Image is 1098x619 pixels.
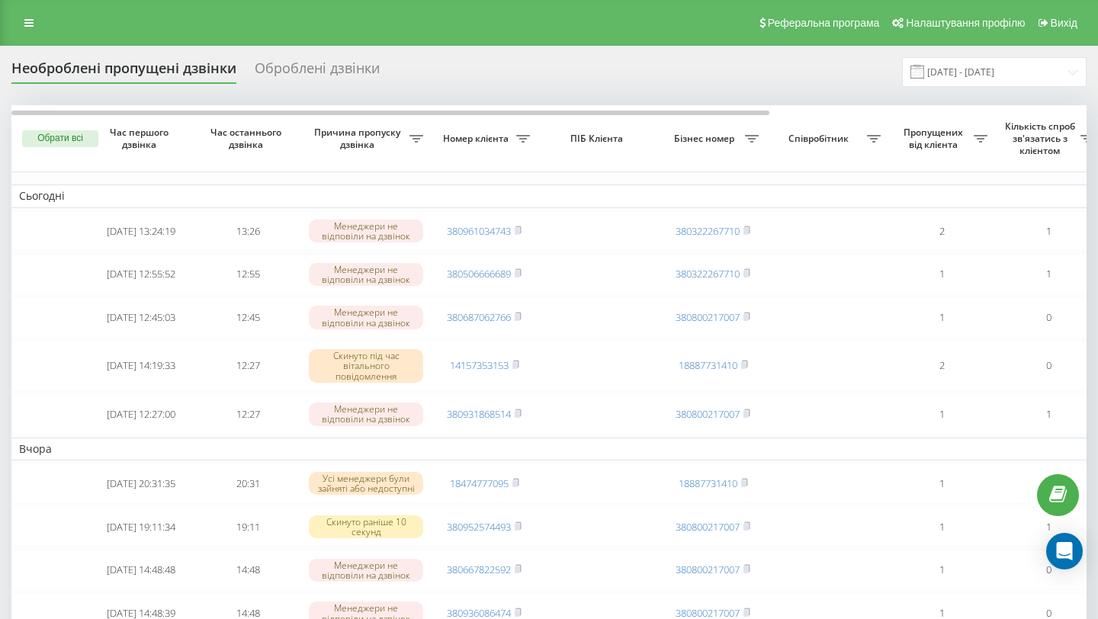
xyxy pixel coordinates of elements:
div: Менеджери не відповіли на дзвінок [309,263,423,286]
a: 380800217007 [676,407,740,421]
span: Причина пропуску дзвінка [309,127,409,150]
td: 20:31 [194,463,301,504]
td: 13:26 [194,211,301,252]
a: 380667822592 [447,563,511,576]
td: [DATE] 12:55:52 [88,254,194,294]
td: [DATE] 20:31:35 [88,463,194,504]
td: 14:48 [194,550,301,590]
a: 14157353153 [450,358,509,372]
a: 380800217007 [676,520,740,534]
a: 380800217007 [676,563,740,576]
span: Бізнес номер [667,133,745,145]
div: Оброблені дзвінки [255,60,380,84]
a: 380931868514 [447,407,511,421]
span: Час останнього дзвінка [207,127,289,150]
td: 2 [888,211,995,252]
div: Скинуто раніше 10 секунд [309,515,423,538]
a: 18887731410 [679,476,737,490]
td: 19:11 [194,507,301,547]
a: 380952574493 [447,520,511,534]
a: 380322267710 [676,267,740,281]
div: Скинуто під час вітального повідомлення [309,349,423,383]
span: Пропущених від клієнта [896,127,974,150]
td: [DATE] 14:48:48 [88,550,194,590]
td: 1 [888,254,995,294]
a: 380961034743 [447,224,511,238]
span: Налаштування профілю [906,17,1025,29]
a: 380800217007 [676,310,740,324]
a: 380322267710 [676,224,740,238]
td: 1 [888,394,995,435]
a: 18887731410 [679,358,737,372]
a: 380506666689 [447,267,511,281]
td: 1 [888,550,995,590]
td: [DATE] 13:24:19 [88,211,194,252]
td: 12:27 [194,341,301,391]
td: 12:55 [194,254,301,294]
div: Необроблені пропущені дзвінки [11,60,236,84]
div: Усі менеджери були зайняті або недоступні [309,472,423,495]
td: [DATE] 12:45:03 [88,297,194,338]
td: 1 [888,507,995,547]
div: Менеджери не відповіли на дзвінок [309,403,423,425]
a: 380687062766 [447,310,511,324]
button: Обрати всі [22,130,98,147]
a: 18474777095 [450,476,509,490]
span: Вихід [1051,17,1077,29]
td: [DATE] 12:27:00 [88,394,194,435]
div: Менеджери не відповіли на дзвінок [309,220,423,242]
td: [DATE] 14:19:33 [88,341,194,391]
td: [DATE] 19:11:34 [88,507,194,547]
div: Менеджери не відповіли на дзвінок [309,559,423,582]
span: Співробітник [774,133,867,145]
span: ПІБ Клієнта [551,133,647,145]
span: Реферальна програма [768,17,880,29]
td: 1 [888,297,995,338]
td: 1 [888,463,995,504]
span: Кількість спроб зв'язатись з клієнтом [1003,120,1080,156]
td: 2 [888,341,995,391]
div: Менеджери не відповіли на дзвінок [309,306,423,329]
div: Open Intercom Messenger [1046,533,1083,569]
span: Номер клієнта [438,133,516,145]
span: Час першого дзвінка [100,127,182,150]
td: 12:45 [194,297,301,338]
td: 12:27 [194,394,301,435]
